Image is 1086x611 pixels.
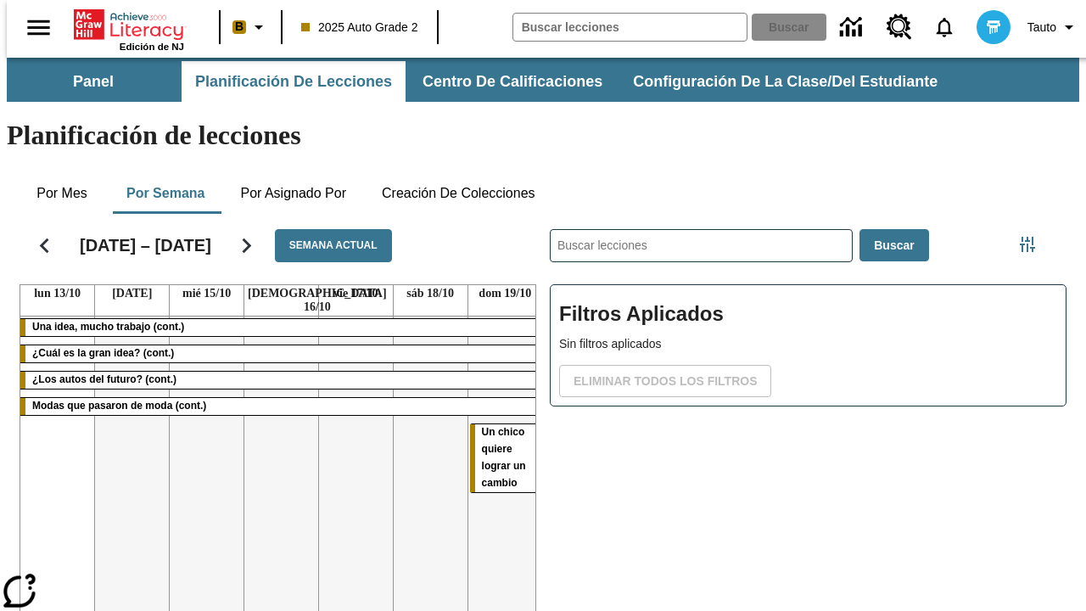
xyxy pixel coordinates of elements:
[20,345,542,362] div: ¿Cuál es la gran idea? (cont.)
[244,285,390,316] a: 16 de octubre de 2025
[73,72,114,92] span: Panel
[227,173,360,214] button: Por asignado por
[922,5,966,49] a: Notificaciones
[20,173,104,214] button: Por mes
[7,61,953,102] div: Subbarra de navegación
[1027,19,1056,36] span: Tauto
[830,4,876,51] a: Centro de información
[20,372,542,389] div: ¿Los autos del futuro? (cont.)
[32,400,206,412] span: Modas que pasaron de moda (cont.)
[301,19,418,36] span: 2025 Auto Grade 2
[179,285,234,302] a: 15 de octubre de 2025
[475,285,535,302] a: 19 de octubre de 2025
[226,12,276,42] button: Boost El color de la clase es anaranjado claro. Cambiar el color de la clase.
[1010,227,1044,261] button: Menú lateral de filtros
[977,10,1010,44] img: avatar image
[195,72,392,92] span: Planificación de lecciones
[74,6,184,52] div: Portada
[182,61,406,102] button: Planificación de lecciones
[7,58,1079,102] div: Subbarra de navegación
[31,285,84,302] a: 13 de octubre de 2025
[20,398,542,415] div: Modas que pasaron de moda (cont.)
[368,173,549,214] button: Creación de colecciones
[423,72,602,92] span: Centro de calificaciones
[32,321,184,333] span: Una idea, mucho trabajo (cont.)
[74,8,184,42] a: Portada
[1021,12,1086,42] button: Perfil/Configuración
[32,373,176,385] span: ¿Los autos del futuro? (cont.)
[14,3,64,53] button: Abrir el menú lateral
[559,294,1057,335] h2: Filtros Aplicados
[32,347,174,359] span: ¿Cuál es la gran idea? (cont.)
[409,61,616,102] button: Centro de calificaciones
[633,72,938,92] span: Configuración de la clase/del estudiante
[559,335,1057,353] p: Sin filtros aplicados
[20,319,542,336] div: Una idea, mucho trabajo (cont.)
[23,224,66,267] button: Regresar
[482,426,526,489] span: Un chico quiere lograr un cambio
[470,424,540,492] div: Un chico quiere lograr un cambio
[551,230,852,261] input: Buscar lecciones
[7,120,1079,151] h1: Planificación de lecciones
[513,14,747,41] input: Buscar campo
[330,285,382,302] a: 17 de octubre de 2025
[859,229,928,262] button: Buscar
[275,229,392,262] button: Semana actual
[403,285,457,302] a: 18 de octubre de 2025
[109,285,155,302] a: 14 de octubre de 2025
[966,5,1021,49] button: Escoja un nuevo avatar
[80,235,211,255] h2: [DATE] – [DATE]
[619,61,951,102] button: Configuración de la clase/del estudiante
[120,42,184,52] span: Edición de NJ
[876,4,922,50] a: Centro de recursos, Se abrirá en una pestaña nueva.
[550,284,1066,406] div: Filtros Aplicados
[113,173,218,214] button: Por semana
[225,224,268,267] button: Seguir
[235,16,244,37] span: B
[8,61,178,102] button: Panel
